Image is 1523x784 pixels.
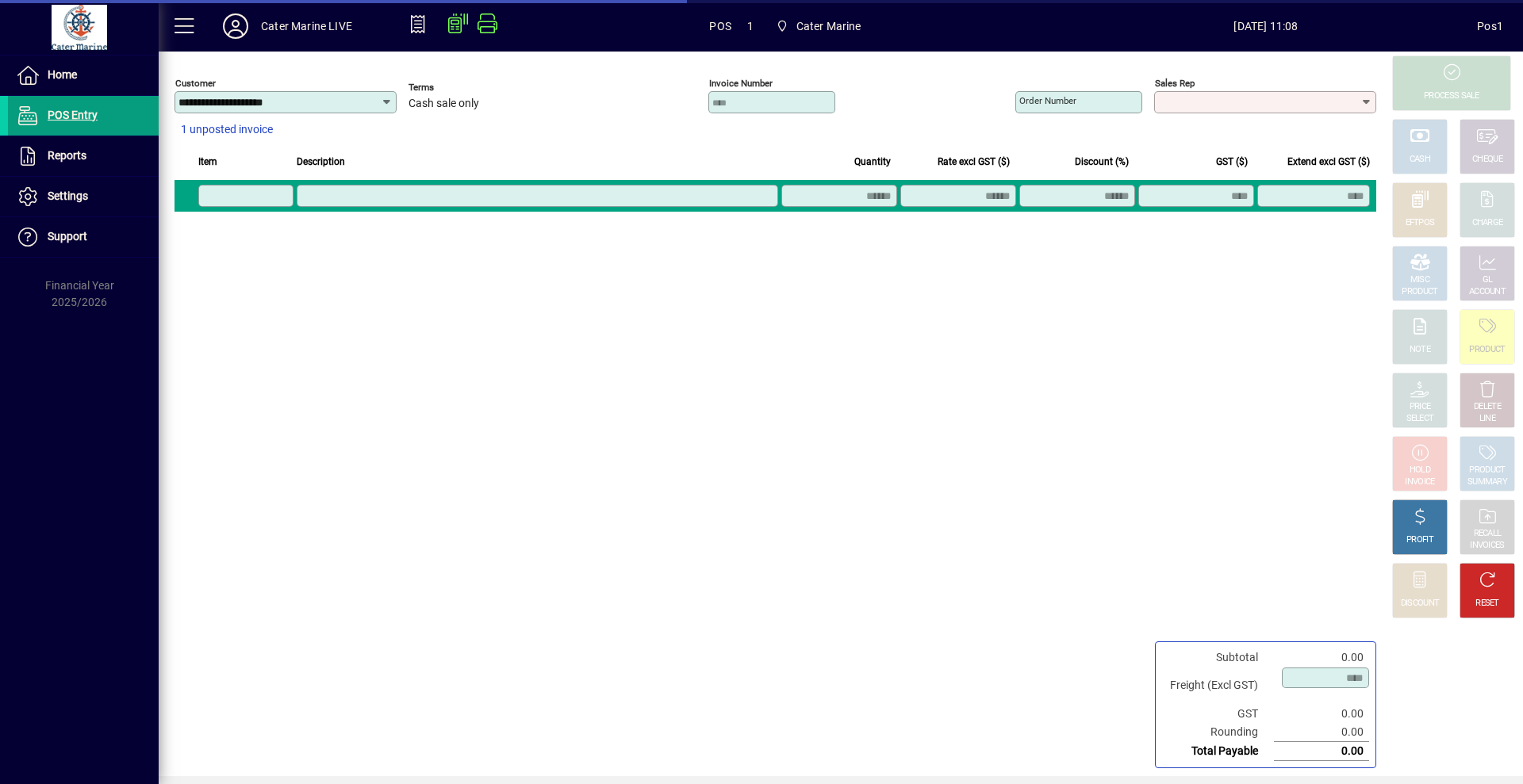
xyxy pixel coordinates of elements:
button: 1 unposted invoice [175,116,279,144]
div: PROFIT [1406,534,1433,546]
a: Support [8,217,159,257]
span: Settings [48,189,88,202]
a: Settings [8,177,159,216]
mat-label: Invoice number [709,78,773,89]
div: GL [1483,274,1493,286]
td: 0.00 [1274,742,1369,761]
span: Support [48,230,87,243]
span: POS Entry [48,109,98,121]
div: HOLD [1410,465,1430,476]
div: INVOICES [1470,540,1504,552]
span: Cash sale only [409,98,479,110]
div: DISCOUNT [1401,598,1439,610]
button: Profile [210,12,261,40]
div: RESET [1475,598,1499,610]
div: LINE [1479,413,1495,425]
span: Cater Marine [769,12,868,40]
div: CHARGE [1472,217,1503,229]
span: Terms [409,82,504,93]
span: POS [709,13,731,39]
td: 0.00 [1274,705,1369,723]
div: RECALL [1474,528,1502,540]
span: 1 [747,13,754,39]
div: PRODUCT [1402,286,1437,298]
div: CASH [1410,154,1430,166]
span: Description [297,153,345,170]
div: Cater Marine LIVE [261,13,352,39]
div: ACCOUNT [1469,286,1506,298]
span: Discount (%) [1075,153,1129,170]
mat-label: Sales rep [1155,78,1195,89]
td: 0.00 [1274,723,1369,742]
span: Quantity [854,153,891,170]
span: Reports [48,149,86,162]
td: Freight (Excl GST) [1162,667,1274,705]
div: INVOICE [1405,476,1434,488]
span: 1 unposted invoice [181,121,273,138]
span: Cater Marine [796,13,861,39]
div: SELECT [1406,413,1434,425]
div: SUMMARY [1467,476,1507,488]
mat-label: Customer [175,78,216,89]
div: PRODUCT [1469,344,1505,356]
div: CHEQUE [1472,154,1502,166]
div: DELETE [1474,401,1501,413]
div: PRICE [1410,401,1431,413]
td: 0.00 [1274,648,1369,667]
span: Rate excl GST ($) [938,153,1010,170]
div: EFTPOS [1406,217,1435,229]
a: Home [8,55,159,95]
td: Rounding [1162,723,1274,742]
td: GST [1162,705,1274,723]
td: Total Payable [1162,742,1274,761]
div: MISC [1410,274,1429,286]
div: PRODUCT [1469,465,1505,476]
span: Extend excl GST ($) [1287,153,1370,170]
div: Pos1 [1477,13,1503,39]
div: NOTE [1410,344,1430,356]
mat-label: Order number [1019,95,1076,106]
div: PROCESS SALE [1424,90,1479,102]
td: Subtotal [1162,648,1274,667]
span: GST ($) [1216,153,1248,170]
span: Home [48,68,77,81]
span: [DATE] 11:08 [1055,13,1478,39]
span: Item [198,153,217,170]
a: Reports [8,136,159,176]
